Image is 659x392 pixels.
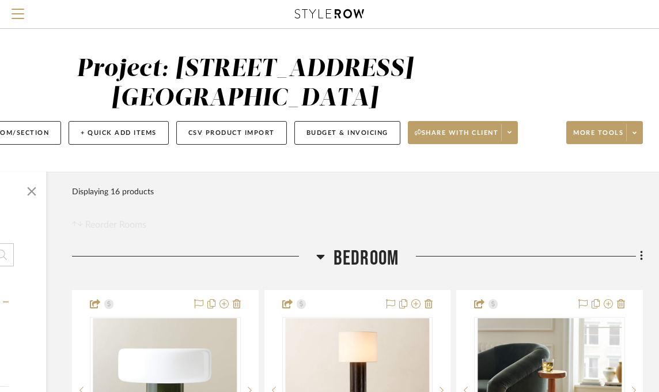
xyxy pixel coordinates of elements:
button: Reorder Rooms [72,218,146,232]
button: Close [20,178,43,201]
button: + Quick Add Items [69,121,169,145]
span: More tools [573,129,623,146]
button: Share with client [408,121,518,144]
span: Share with client [415,129,499,146]
span: Bedroom [334,246,399,271]
span: Reorder Rooms [85,218,146,232]
button: CSV Product Import [176,121,287,145]
div: Project: [STREET_ADDRESS][GEOGRAPHIC_DATA] [77,57,413,111]
div: Displaying 16 products [72,180,154,203]
button: More tools [566,121,643,144]
button: Budget & Invoicing [294,121,400,145]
